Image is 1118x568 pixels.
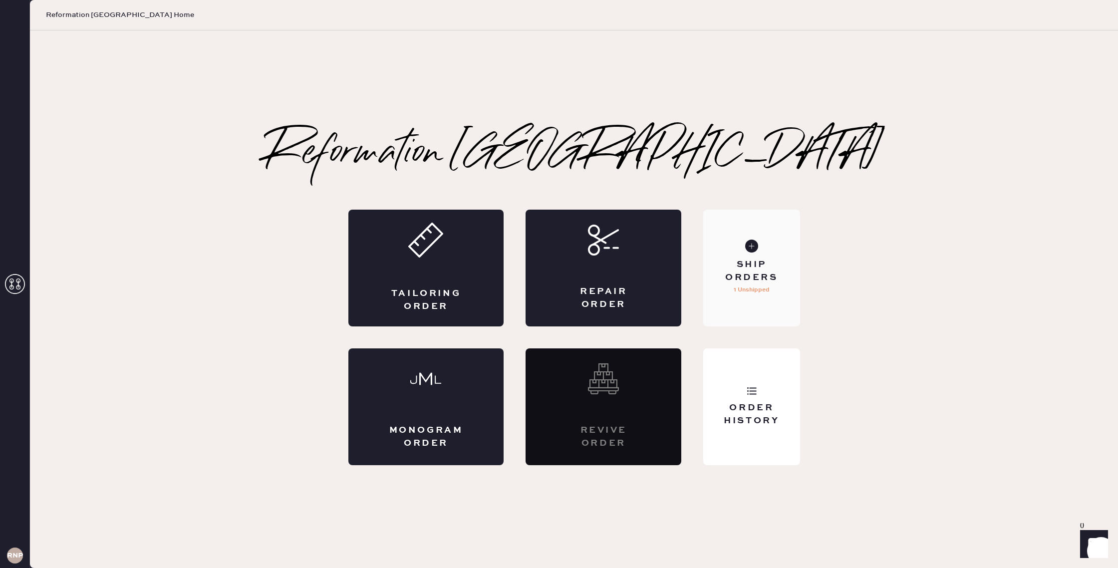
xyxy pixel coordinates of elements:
div: Order History [711,402,792,427]
span: Reformation [GEOGRAPHIC_DATA] Home [46,10,194,20]
div: Revive order [565,424,641,449]
div: Monogram Order [388,424,464,449]
p: 1 Unshipped [734,284,770,296]
div: Interested? Contact us at care@hemster.co [526,348,681,465]
h3: RNPA [7,552,23,559]
iframe: Front Chat [1071,523,1114,566]
div: Ship Orders [711,259,792,284]
div: Tailoring Order [388,287,464,312]
div: Repair Order [565,285,641,310]
h2: Reformation [GEOGRAPHIC_DATA] [266,134,883,174]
